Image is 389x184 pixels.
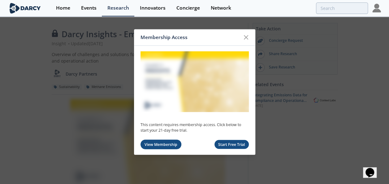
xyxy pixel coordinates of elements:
div: Innovators [140,6,166,11]
div: Membership Access [140,32,240,43]
img: logo-wide.svg [8,3,42,14]
img: Profile [372,4,381,12]
p: This content requires membership access. Click below to start your 21-day free trial. [140,122,249,133]
a: View Membership [140,140,182,149]
button: Start Free Trial [214,140,249,149]
iframe: chat widget [363,159,383,178]
img: Membership [140,51,249,112]
div: Events [81,6,97,11]
div: Home [56,6,70,11]
div: Concierge [176,6,200,11]
div: Network [211,6,231,11]
div: Research [107,6,129,11]
input: Advanced Search [316,2,368,14]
